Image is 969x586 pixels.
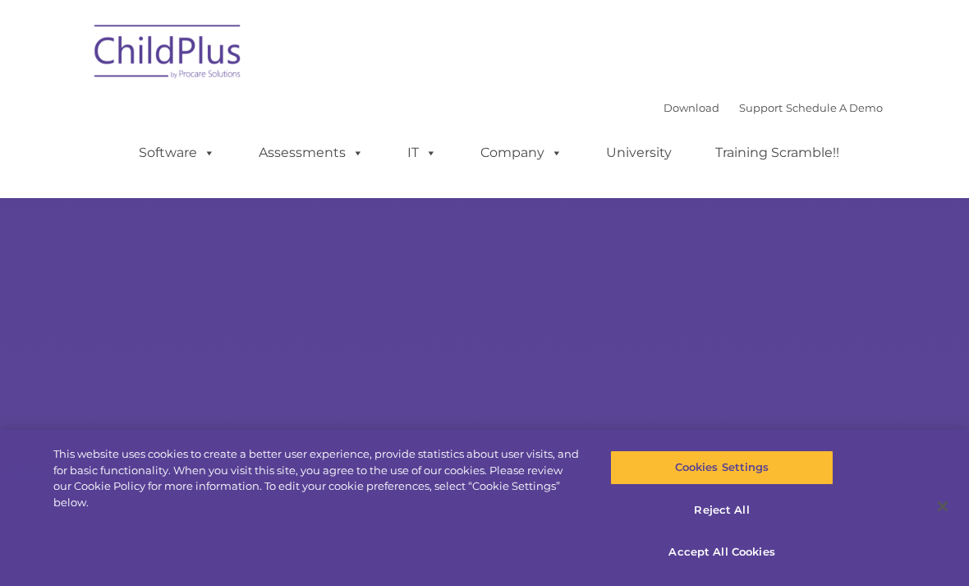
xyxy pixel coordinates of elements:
[242,136,380,169] a: Assessments
[464,136,579,169] a: Company
[86,13,250,95] img: ChildPlus by Procare Solutions
[610,493,833,528] button: Reject All
[610,535,833,570] button: Accept All Cookies
[925,488,961,524] button: Close
[122,136,232,169] a: Software
[590,136,688,169] a: University
[610,450,833,485] button: Cookies Settings
[664,101,719,114] a: Download
[699,136,856,169] a: Training Scramble!!
[739,101,783,114] a: Support
[786,101,883,114] a: Schedule A Demo
[664,101,883,114] font: |
[391,136,453,169] a: IT
[53,446,581,510] div: This website uses cookies to create a better user experience, provide statistics about user visit...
